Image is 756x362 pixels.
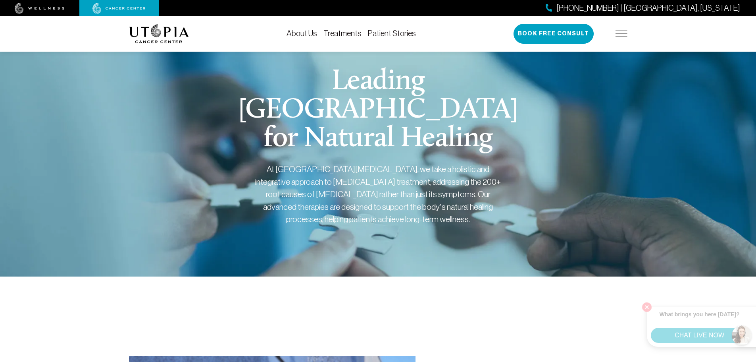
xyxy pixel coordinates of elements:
div: At [GEOGRAPHIC_DATA][MEDICAL_DATA], we take a holistic and integrative approach to [MEDICAL_DATA]... [255,163,501,226]
a: About Us [287,29,317,38]
span: [PHONE_NUMBER] | [GEOGRAPHIC_DATA], [US_STATE] [556,2,740,14]
img: icon-hamburger [616,31,627,37]
a: Treatments [323,29,362,38]
button: Book Free Consult [514,24,594,44]
img: wellness [15,3,65,14]
h1: Leading [GEOGRAPHIC_DATA] for Natural Healing [226,68,530,153]
img: cancer center [92,3,146,14]
a: Patient Stories [368,29,416,38]
a: [PHONE_NUMBER] | [GEOGRAPHIC_DATA], [US_STATE] [546,2,740,14]
img: logo [129,24,189,43]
